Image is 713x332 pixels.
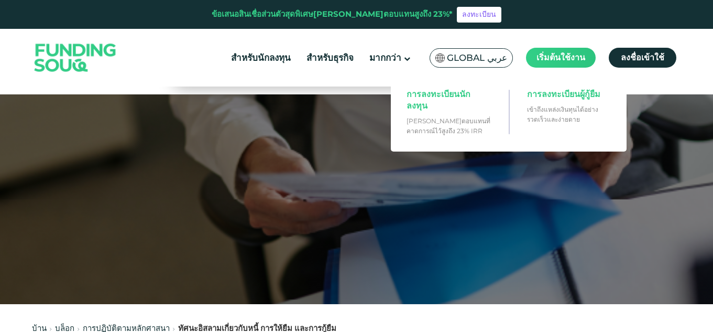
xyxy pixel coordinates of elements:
a: ลงชื่อเข้าใช้ [609,48,676,68]
font: Global عربي [447,52,507,63]
font: สำหรับธุรกิจ [306,52,354,63]
img: โลโก้ [24,31,127,84]
a: สำหรับธุรกิจ [304,49,356,67]
font: เข้าถึงแหล่งเงินทุนได้อย่างรวดเร็วและง่ายดาย [527,105,598,123]
font: การลงทะเบียนผู้กู้ยืม [527,89,600,99]
font: [PERSON_NAME]ตอบแทนที่คาดการณ์ไว้สูงถึง 23% IRR [407,117,490,135]
font: ลงทะเบียน [462,10,496,19]
font: การลงทะเบียนนักลงทุน [407,89,470,111]
font: ลงชื่อเข้าใช้ [621,52,664,62]
font: ข้อเสนอสินเชื่อส่วนตัวสุดพิเศษ[PERSON_NAME]ตอบแทนสูงถึง 23%* [212,9,453,19]
a: การลงทะเบียนผู้กู้ยืม เข้าถึงแหล่งเงินทุนได้อย่างรวดเร็วและง่ายดาย [522,83,616,141]
font: มากกว่า [369,52,401,63]
font: เริ่มต้นใช้งาน [536,52,585,62]
a: ลงทะเบียน [457,7,501,23]
font: สำหรับนักลงทุน [231,52,291,63]
a: การลงทะเบียนนักลงทุน [PERSON_NAME]ตอบแทนที่คาดการณ์ไว้สูงถึง 23% IRR [401,83,496,141]
a: สำหรับนักลงทุน [228,49,293,67]
img: ธงแอฟริกาใต้ [435,53,445,62]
